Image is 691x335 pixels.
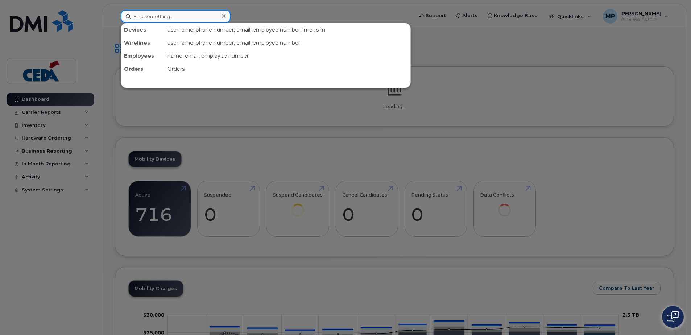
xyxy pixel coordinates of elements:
div: Orders [121,62,165,75]
img: Open chat [667,311,679,323]
div: name, email, employee number [165,49,410,62]
div: username, phone number, email, employee number [165,36,410,49]
div: Devices [121,23,165,36]
div: Employees [121,49,165,62]
div: username, phone number, email, employee number, imei, sim [165,23,410,36]
div: Orders [165,62,410,75]
div: Wirelines [121,36,165,49]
